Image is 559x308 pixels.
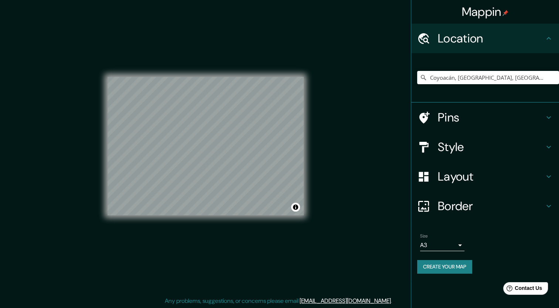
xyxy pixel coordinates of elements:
input: Pick your city or area [417,71,559,84]
button: Toggle attribution [291,203,300,212]
h4: Border [438,199,544,213]
div: . [393,297,395,305]
div: Location [411,24,559,53]
div: Layout [411,162,559,191]
iframe: Help widget launcher [493,279,551,300]
canvas: Map [108,77,304,215]
img: pin-icon.png [502,10,508,16]
h4: Pins [438,110,544,125]
div: A3 [420,239,464,251]
h4: Layout [438,169,544,184]
div: Pins [411,103,559,132]
p: Any problems, suggestions, or concerns please email . [165,297,392,305]
div: Style [411,132,559,162]
h4: Location [438,31,544,46]
div: . [392,297,393,305]
button: Create your map [417,260,472,274]
h4: Style [438,140,544,154]
a: [EMAIL_ADDRESS][DOMAIN_NAME] [300,297,391,305]
label: Size [420,233,428,239]
div: Border [411,191,559,221]
h4: Mappin [462,4,509,19]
